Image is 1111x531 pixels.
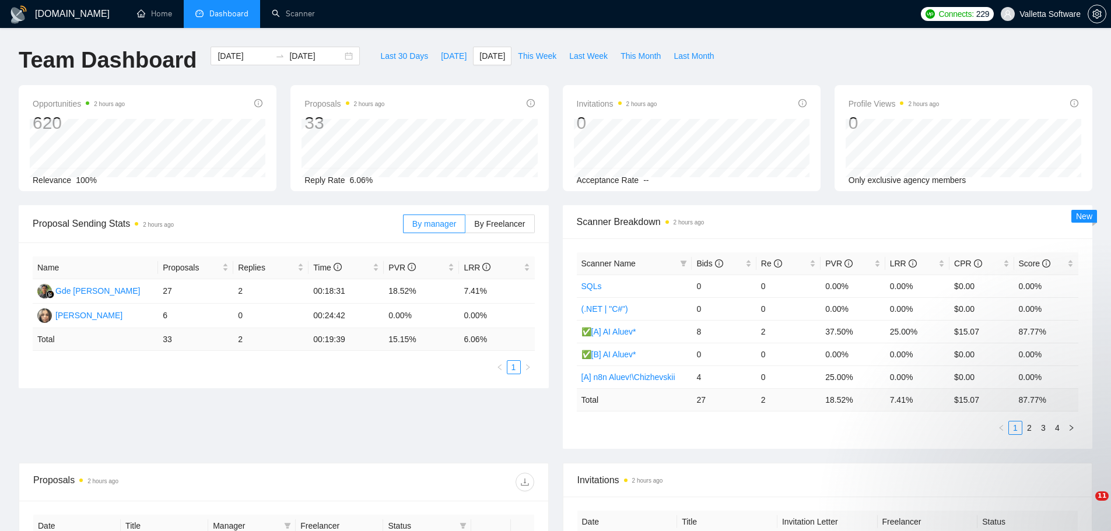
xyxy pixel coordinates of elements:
a: searchScanner [272,9,315,19]
span: info-circle [715,259,723,268]
div: Proposals [33,473,283,491]
span: Proposals [163,261,220,274]
td: 25.00% [885,320,949,343]
td: 0 [756,297,821,320]
button: download [516,473,534,491]
td: 0.00% [885,297,949,320]
time: 2 hours ago [632,477,663,484]
span: filter [284,522,291,529]
span: PVR [388,263,416,272]
span: filter [678,255,689,272]
td: 18.52% [384,279,459,304]
span: Connects: [938,8,973,20]
td: 0 [756,275,821,297]
div: Gde [PERSON_NAME] [55,284,141,297]
a: 1 [507,361,520,374]
span: Time [313,263,341,272]
time: 2 hours ago [94,101,125,107]
td: Total [33,328,158,351]
td: 0.00% [885,275,949,297]
span: filter [460,522,467,529]
button: This Month [614,47,667,65]
span: 6.06% [350,175,373,185]
a: homeHome [137,9,172,19]
button: Last Week [563,47,614,65]
th: Name [33,256,158,279]
span: left [496,364,503,371]
span: PVR [825,259,853,268]
span: Proposal Sending Stats [33,216,403,231]
td: 18.52 % [821,388,885,411]
span: info-circle [334,263,342,271]
span: info-circle [798,99,807,107]
img: gigradar-bm.png [46,290,54,298]
a: GKGde [PERSON_NAME] [37,286,141,295]
h1: Team Dashboard [19,47,197,74]
time: 2 hours ago [626,101,657,107]
td: 00:19:39 [309,328,384,351]
button: [DATE] [473,47,511,65]
img: logo [9,5,28,24]
span: info-circle [909,259,917,268]
button: setting [1088,5,1106,23]
td: 87.77% [1014,320,1078,343]
td: 0 [756,365,821,388]
span: New [1076,212,1092,221]
td: 7.41% [459,279,534,304]
a: ✅[B] AI Aluev* [581,350,636,359]
img: VS [37,308,52,323]
time: 2 hours ago [908,101,939,107]
span: info-circle [1042,259,1050,268]
span: CPR [954,259,982,268]
span: By manager [412,219,456,228]
td: 0 [692,343,756,365]
span: info-circle [254,99,262,107]
span: LRR [890,259,917,268]
td: 2 [233,328,309,351]
td: 2 [233,279,309,304]
time: 2 hours ago [87,478,118,484]
span: Scanner Breakdown [577,214,1079,229]
input: End date [289,50,342,62]
span: This Week [518,50,556,62]
div: 33 [304,112,384,134]
span: Bids [696,259,723,268]
td: $ 15.07 [949,388,1014,411]
div: [PERSON_NAME] [55,309,122,322]
button: [DATE] [434,47,473,65]
td: $0.00 [949,275,1014,297]
span: 100% [76,175,97,185]
span: to [275,51,285,61]
td: 33 [158,328,233,351]
div: 620 [33,112,125,134]
span: 11 [1095,491,1109,501]
td: $0.00 [949,365,1014,388]
span: Invitations [577,473,1078,487]
time: 2 hours ago [354,101,385,107]
span: user [1004,10,1012,18]
td: 8 [692,320,756,343]
span: Replies [238,261,295,274]
li: Previous Page [493,360,507,374]
span: [DATE] [441,50,467,62]
span: info-circle [774,259,782,268]
td: 27 [158,279,233,304]
input: Start date [218,50,271,62]
span: download [516,477,534,487]
li: 1 [507,360,521,374]
span: Relevance [33,175,71,185]
span: Re [761,259,782,268]
span: Invitations [577,97,657,111]
a: VS[PERSON_NAME] [37,310,122,319]
td: 0.00% [1014,275,1078,297]
span: info-circle [482,263,490,271]
span: Proposals [304,97,384,111]
td: 25.00% [821,365,885,388]
td: 0.00% [384,304,459,328]
span: Last Month [674,50,714,62]
td: 0 [692,297,756,320]
time: 2 hours ago [674,219,705,226]
td: 87.77 % [1014,388,1078,411]
span: Scanner Name [581,259,636,268]
span: Score [1019,259,1050,268]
